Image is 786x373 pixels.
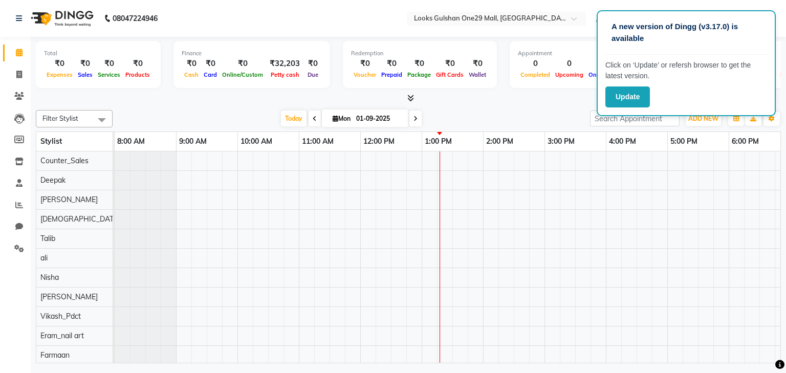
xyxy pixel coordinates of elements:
[688,115,718,122] span: ADD NEW
[220,58,266,70] div: ₹0
[40,195,98,204] span: [PERSON_NAME]
[40,156,89,165] span: Counter_Sales
[123,71,152,78] span: Products
[612,21,761,44] p: A new version of Dingg (v3.17.0) is available
[518,58,553,70] div: 0
[433,71,466,78] span: Gift Cards
[351,49,489,58] div: Redemption
[668,134,700,149] a: 5:00 PM
[113,4,158,33] b: 08047224946
[238,134,275,149] a: 10:00 AM
[44,71,75,78] span: Expenses
[123,58,152,70] div: ₹0
[606,134,639,149] a: 4:00 PM
[330,115,353,122] span: Mon
[379,71,405,78] span: Prepaid
[40,312,81,321] span: Vikash_Pdct
[281,111,307,126] span: Today
[266,58,304,70] div: ₹32,203
[686,112,721,126] button: ADD NEW
[586,58,615,70] div: 0
[40,292,98,301] span: [PERSON_NAME]
[586,71,615,78] span: Ongoing
[40,175,65,185] span: Deepak
[518,49,645,58] div: Appointment
[40,253,48,262] span: ali
[268,71,302,78] span: Petty cash
[729,134,761,149] a: 6:00 PM
[518,71,553,78] span: Completed
[177,134,209,149] a: 9:00 AM
[182,49,322,58] div: Finance
[299,134,336,149] a: 11:00 AM
[44,49,152,58] div: Total
[95,58,123,70] div: ₹0
[351,58,379,70] div: ₹0
[466,58,489,70] div: ₹0
[40,234,55,243] span: Talib
[305,71,321,78] span: Due
[40,137,62,146] span: Stylist
[75,58,95,70] div: ₹0
[484,134,516,149] a: 2:00 PM
[405,58,433,70] div: ₹0
[590,111,680,126] input: Search Appointment
[182,58,201,70] div: ₹0
[44,58,75,70] div: ₹0
[466,71,489,78] span: Wallet
[605,86,650,107] button: Update
[405,71,433,78] span: Package
[304,58,322,70] div: ₹0
[379,58,405,70] div: ₹0
[75,71,95,78] span: Sales
[422,134,454,149] a: 1:00 PM
[26,4,96,33] img: logo
[351,71,379,78] span: Voucher
[545,134,577,149] a: 3:00 PM
[201,71,220,78] span: Card
[95,71,123,78] span: Services
[553,58,586,70] div: 0
[353,111,404,126] input: 2025-09-01
[605,60,767,81] p: Click on ‘Update’ or refersh browser to get the latest version.
[553,71,586,78] span: Upcoming
[201,58,220,70] div: ₹0
[433,58,466,70] div: ₹0
[220,71,266,78] span: Online/Custom
[115,134,147,149] a: 8:00 AM
[42,114,78,122] span: Filter Stylist
[182,71,201,78] span: Cash
[40,214,120,224] span: [DEMOGRAPHIC_DATA]
[361,134,397,149] a: 12:00 PM
[40,331,84,340] span: Eram_nail art
[40,350,70,360] span: Farmaan
[40,273,59,282] span: Nisha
